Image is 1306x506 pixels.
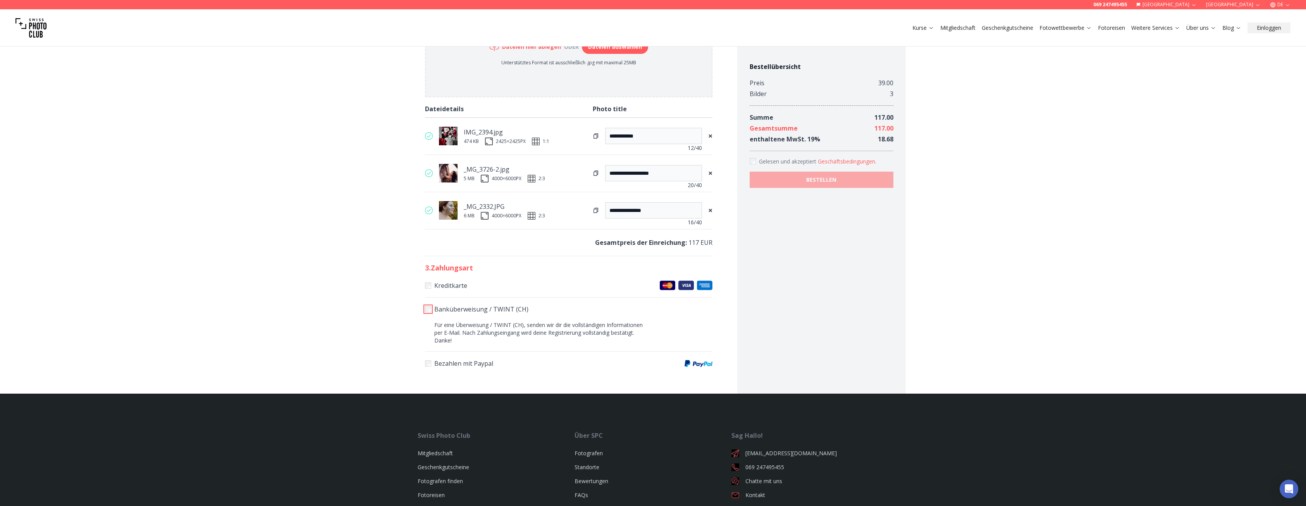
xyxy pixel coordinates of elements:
[595,238,687,247] b: Gesamtpreis der Einreichung :
[575,463,599,471] a: Standorte
[425,132,433,140] img: valid
[731,491,888,499] a: Kontakt
[750,77,764,88] div: Preis
[425,103,593,114] div: Dateidetails
[425,304,712,315] label: Banküberweisung / TWINT (CH)
[539,213,545,219] span: 2:3
[464,127,549,138] div: IMG_2394.jpg
[425,169,433,177] img: valid
[425,321,648,344] p: Für eine Überweisung / TWINT (CH), senden wir dir die vollständigen Informationen per E-Mail. Nac...
[464,201,545,212] div: _MG_2332.JPG
[575,477,608,485] a: Bewertungen
[912,24,934,32] a: Kurse
[979,22,1036,33] button: Geschenkgutscheine
[697,281,712,290] img: American Express
[425,358,712,369] label: Bezahlen mit Paypal
[425,306,431,312] input: Banküberweisung / TWINT (CH)
[1186,24,1216,32] a: Über uns
[909,22,937,33] button: Kurse
[532,138,540,145] img: ratio
[561,43,582,51] div: oder
[708,205,712,216] span: ×
[418,477,463,485] a: Fotografen finden
[1131,24,1180,32] a: Weitere Services
[806,176,836,184] b: BESTELLEN
[750,172,893,188] button: BESTELLEN
[685,360,712,367] img: Paypal
[688,144,702,152] span: 12 /40
[492,176,521,182] div: 4000 × 6000 PX
[496,138,526,145] div: 2425 × 2425 PX
[425,207,433,214] img: valid
[750,88,767,99] div: Bilder
[750,158,756,164] input: Accept terms
[418,463,469,471] a: Geschenkgutscheine
[878,135,893,143] span: 18.68
[731,431,888,440] div: Sag Hallo!
[502,43,561,51] h6: Dateien hier ablegen
[1128,22,1183,33] button: Weitere Services
[575,491,588,499] a: FAQs
[1095,22,1128,33] button: Fotoreisen
[890,88,893,99] div: 3
[425,237,712,248] p: 117 EUR
[464,138,479,145] div: 474 KB
[678,281,694,290] img: Visa
[708,131,712,141] span: ×
[464,164,545,175] div: _MG_3726-2.jpg
[528,212,535,220] img: ratio
[425,262,712,273] h2: 3 . Zahlungsart
[1280,480,1298,498] div: Open Intercom Messenger
[1093,2,1127,8] a: 069 247495455
[439,164,458,182] img: thumb
[593,103,712,114] div: Photo title
[759,158,818,165] span: Gelesen und akzeptiert
[688,219,702,226] span: 16 /40
[464,213,475,219] div: 6 MB
[874,124,893,133] span: 117.00
[731,449,888,457] a: [EMAIL_ADDRESS][DOMAIN_NAME]
[528,175,535,182] img: ratio
[425,282,431,289] input: KreditkarteMaster CardsVisaAmerican Express
[418,491,445,499] a: Fotoreisen
[660,281,675,290] img: Master Cards
[874,113,893,122] span: 117.00
[1219,22,1244,33] button: Blog
[439,201,458,220] img: thumb
[575,449,603,457] a: Fotografen
[1183,22,1219,33] button: Über uns
[418,431,575,440] div: Swiss Photo Club
[543,138,549,145] span: 1:1
[464,176,475,182] div: 5 MB
[1222,24,1241,32] a: Blog
[481,175,489,182] img: size
[750,62,893,71] h4: Bestellübersicht
[940,24,976,32] a: Mitgliedschaft
[439,127,458,145] img: thumb
[708,168,712,179] span: ×
[418,449,453,457] a: Mitgliedschaft
[937,22,979,33] button: Mitgliedschaft
[1039,24,1092,32] a: Fotowettbewerbe
[481,212,489,220] img: size
[688,181,702,189] span: 20 /40
[878,77,893,88] div: 39.00
[750,123,798,134] div: Gesamtsumme
[582,40,648,54] button: Dateien auswählen
[982,24,1033,32] a: Geschenkgutscheine
[750,112,773,123] div: Summe
[15,12,46,43] img: Swiss photo club
[1098,24,1125,32] a: Fotoreisen
[575,431,731,440] div: Über SPC
[485,138,493,145] img: size
[750,134,820,145] div: enthaltene MwSt. 19 %
[818,158,876,165] button: Accept termsGelesen und akzeptiert
[731,477,888,485] a: Chatte mit uns
[1247,22,1291,33] button: Einloggen
[425,280,712,291] label: Kreditkarte
[731,463,888,471] a: 069 247495455
[425,360,431,367] input: Bezahlen mit PaypalPaypal
[490,60,648,66] p: Unterstütztes Format ist ausschließlich .jpg mit maximal 25MB
[539,176,545,182] span: 2:3
[492,213,521,219] div: 4000 × 6000 PX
